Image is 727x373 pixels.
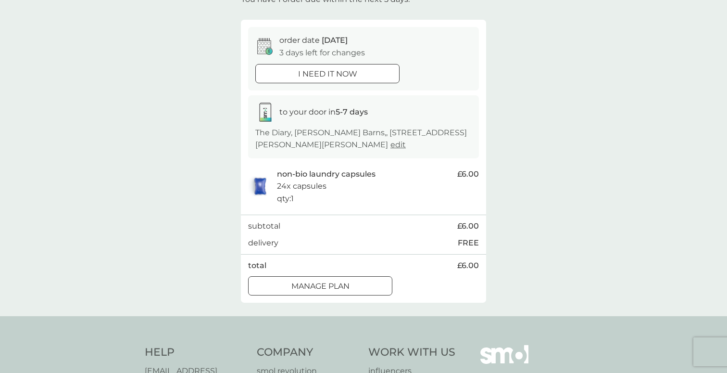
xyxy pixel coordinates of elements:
span: £6.00 [457,220,479,232]
p: qty : 1 [277,193,294,205]
p: The Diary, [PERSON_NAME] Barns,, [STREET_ADDRESS][PERSON_NAME][PERSON_NAME] [255,127,472,151]
button: Manage plan [248,276,392,296]
p: i need it now [298,68,357,80]
p: 24x capsules [277,180,326,193]
h4: Help [145,345,247,360]
span: £6.00 [457,259,479,272]
p: subtotal [248,220,280,232]
p: order date [279,34,348,47]
p: 3 days left for changes [279,47,365,59]
span: £6.00 [457,168,479,180]
a: edit [390,140,406,149]
h4: Work With Us [368,345,455,360]
button: i need it now [255,64,400,83]
p: FREE [458,237,479,249]
strong: 5-7 days [336,107,368,116]
span: to your door in [279,107,368,116]
p: delivery [248,237,278,249]
p: non-bio laundry capsules [277,168,376,180]
span: [DATE] [322,36,348,45]
h4: Company [257,345,359,360]
p: Manage plan [291,280,350,293]
p: total [248,259,266,272]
